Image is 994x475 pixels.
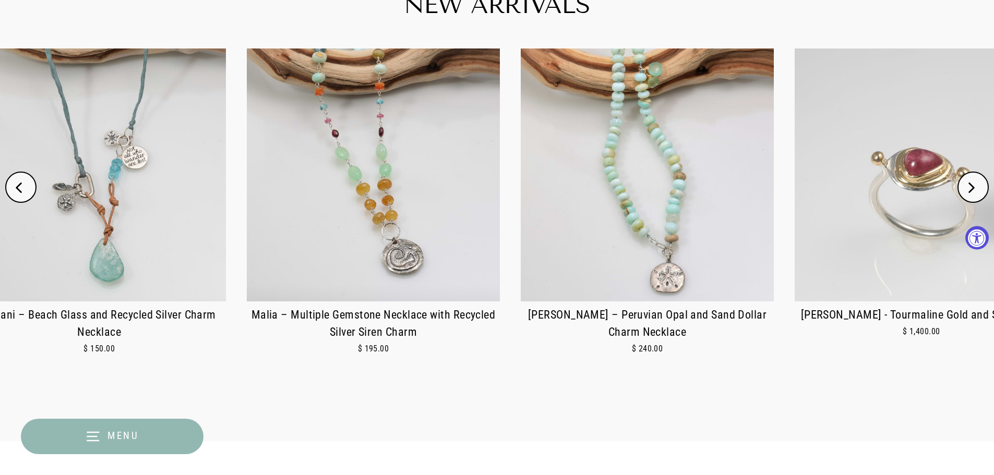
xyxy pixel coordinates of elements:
button: Menu [21,419,203,454]
div: [PERSON_NAME] – Peruvian Opal and Sand Dollar Charm Necklace [521,307,774,341]
span: $ 1,400.00 [903,326,940,336]
div: Malia – Multiple Gemstone Necklace with Recycled Silver Siren Charm [247,307,500,341]
span: $ 240.00 [632,344,663,354]
button: Next [957,172,989,203]
span: $ 150.00 [83,344,115,354]
a: [PERSON_NAME] – Peruvian Opal and Sand Dollar Charm Necklace$ 240.00 [521,48,774,368]
span: Menu [107,430,139,442]
button: Accessibility Widget, click to open [965,226,989,249]
button: Previous [5,172,37,203]
a: Malia – Multiple Gemstone Necklace with Recycled Silver Siren Charm$ 195.00 [247,48,500,368]
span: $ 195.00 [358,344,389,354]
